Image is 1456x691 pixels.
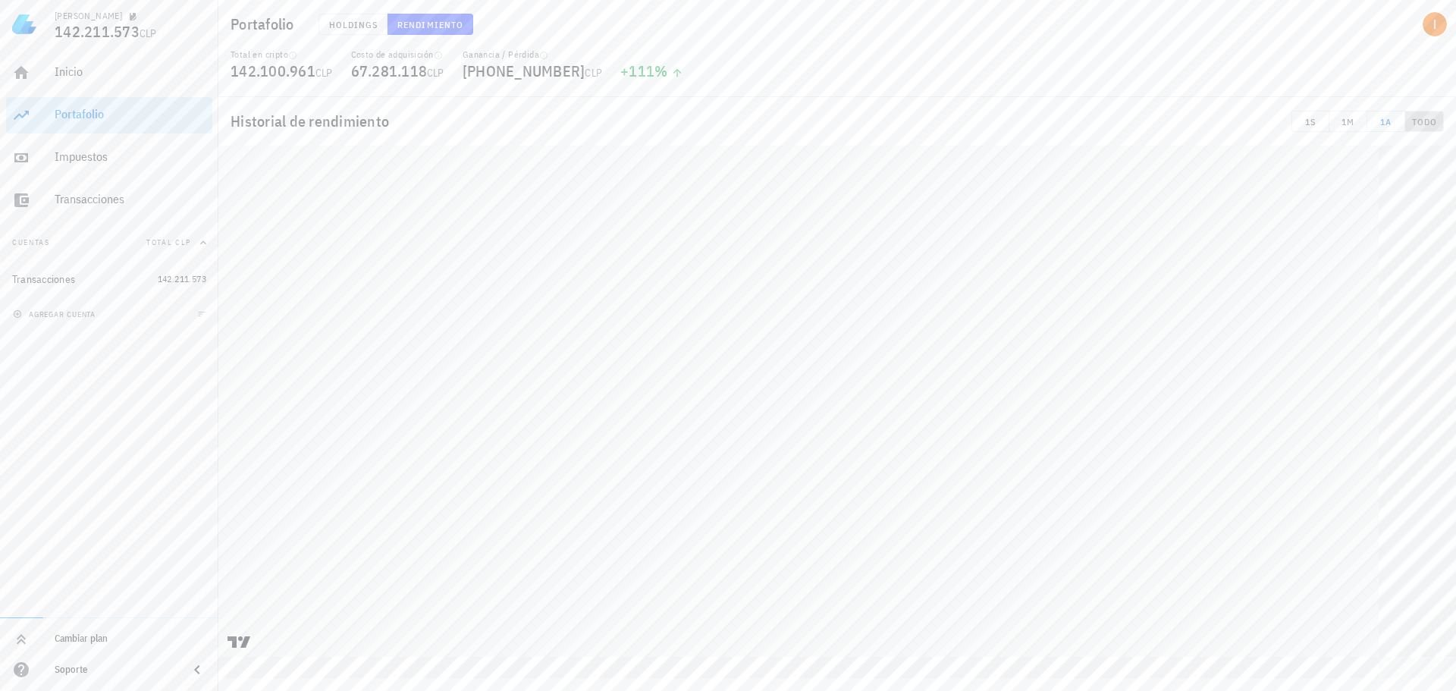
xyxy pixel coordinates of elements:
div: Impuestos [55,149,206,164]
h1: Portafolio [231,12,300,36]
button: 1M [1329,111,1367,132]
span: CLP [427,66,444,80]
a: Transacciones 142.211.573 [6,261,212,297]
span: 142.211.573 [158,273,206,284]
div: Historial de rendimiento [218,97,1456,146]
div: avatar [1423,12,1447,36]
div: +111 [620,64,683,79]
span: 1M [1335,116,1360,127]
span: 142.211.573 [55,21,140,42]
span: Rendimiento [397,19,463,30]
div: Ganancia / Pérdida [463,49,602,61]
div: Soporte [55,664,176,676]
span: agregar cuenta [16,309,96,319]
span: Total CLP [146,237,191,247]
div: Portafolio [55,107,206,121]
a: Impuestos [6,140,212,176]
span: [PHONE_NUMBER] [463,61,585,81]
span: Holdings [328,19,378,30]
div: Costo de adquisición [351,49,444,61]
div: Cambiar plan [55,633,206,645]
span: 1S [1298,116,1323,127]
button: Holdings [318,14,388,35]
button: 1A [1367,111,1405,132]
span: TODO [1411,116,1437,127]
div: Transacciones [12,273,75,286]
span: CLP [315,66,333,80]
div: Total en cripto [231,49,333,61]
button: 1S [1291,111,1329,132]
span: 142.100.961 [231,61,315,81]
a: Inicio [6,55,212,91]
span: % [654,61,667,81]
button: CuentasTotal CLP [6,225,212,261]
a: Transacciones [6,182,212,218]
a: Charting by TradingView [226,635,253,649]
a: Portafolio [6,97,212,133]
span: CLP [585,66,602,80]
button: Rendimiento [388,14,473,35]
span: 1A [1373,116,1398,127]
button: agregar cuenta [9,306,102,322]
span: 67.281.118 [351,61,428,81]
img: LedgiFi [12,12,36,36]
div: [PERSON_NAME] [55,10,122,22]
div: Inicio [55,64,206,79]
div: Transacciones [55,192,206,206]
button: TODO [1405,111,1444,132]
span: CLP [140,27,157,40]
